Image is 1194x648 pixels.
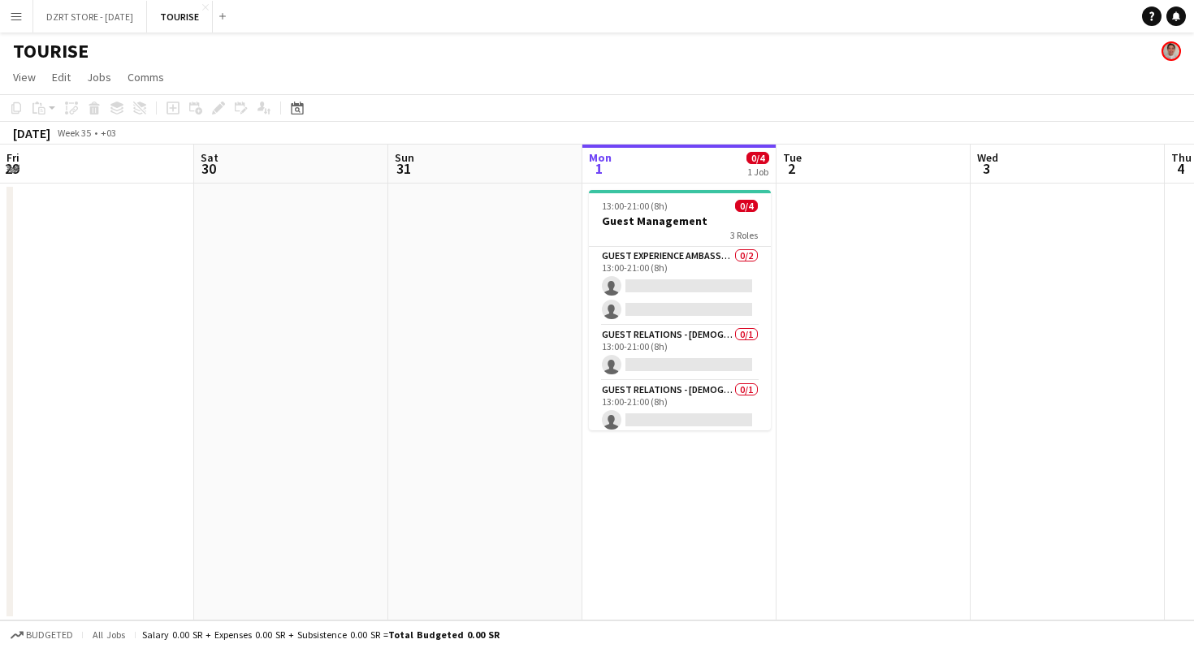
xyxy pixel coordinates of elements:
span: All jobs [89,629,128,641]
div: Salary 0.00 SR + Expenses 0.00 SR + Subsistence 0.00 SR = [142,629,500,641]
span: 2 [781,159,802,178]
span: Jobs [87,70,111,84]
button: DZRT STORE - [DATE] [33,1,147,32]
h3: Guest Management [589,214,771,228]
span: 29 [4,159,19,178]
span: 30 [198,159,218,178]
span: 4 [1169,159,1192,178]
span: 3 Roles [730,229,758,241]
app-user-avatar: Shoroug Ansarei [1162,41,1181,61]
div: [DATE] [13,125,50,141]
h1: TOURISE [13,39,89,63]
app-card-role: Guest Relations - [DEMOGRAPHIC_DATA]0/113:00-21:00 (8h) [589,381,771,436]
div: +03 [101,127,116,139]
span: Budgeted [26,629,73,641]
a: Edit [45,67,77,88]
app-card-role: Guest Relations - [DEMOGRAPHIC_DATA]0/113:00-21:00 (8h) [589,326,771,381]
a: Comms [121,67,171,88]
a: Jobs [80,67,118,88]
app-job-card: 13:00-21:00 (8h)0/4Guest Management3 RolesGuest Experience Ambassador0/213:00-21:00 (8h) Guest Re... [589,190,771,430]
span: Week 35 [54,127,94,139]
button: TOURISE [147,1,213,32]
span: View [13,70,36,84]
span: Tue [783,150,802,165]
span: Wed [977,150,998,165]
span: Total Budgeted 0.00 SR [388,629,500,641]
div: 1 Job [747,166,768,178]
span: Thu [1171,150,1192,165]
span: Mon [589,150,612,165]
app-card-role: Guest Experience Ambassador0/213:00-21:00 (8h) [589,247,771,326]
span: Edit [52,70,71,84]
a: View [6,67,42,88]
button: Budgeted [8,626,76,644]
span: 13:00-21:00 (8h) [602,200,668,212]
span: Fri [6,150,19,165]
span: 0/4 [746,152,769,164]
span: Comms [128,70,164,84]
span: Sun [395,150,414,165]
span: 0/4 [735,200,758,212]
span: 31 [392,159,414,178]
span: Sat [201,150,218,165]
span: 3 [975,159,998,178]
span: 1 [586,159,612,178]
